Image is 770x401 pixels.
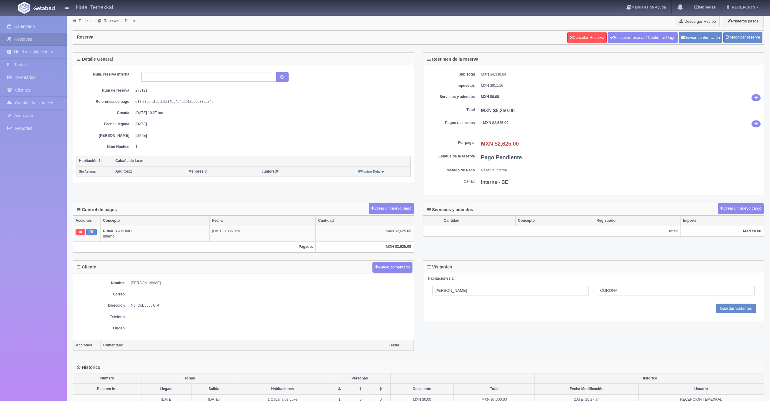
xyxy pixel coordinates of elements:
th: Acciones [73,216,100,226]
dt: Origen [76,326,125,331]
th: MXN $0.00 [680,226,764,237]
th: Habitaciones [236,384,329,394]
small: Sin Asignar [79,170,96,173]
td: MXN $2,625.00 [316,226,414,242]
b: MXN $2,625.00 [481,141,519,147]
button: Nuevo comentario [372,262,412,273]
th: MXN $2,625.00 [316,242,414,252]
dd: d13f23a5fa1c5cb9214bb4b4b6913c0ed88ca74e [135,99,406,104]
div: 1 [428,276,759,281]
dt: Creada [81,110,129,116]
dt: Dirección [76,303,125,308]
th: Salida [192,384,236,394]
dd: [PERSON_NAME] [131,281,411,286]
th: Total: [423,226,681,237]
a: Tablero [79,19,90,23]
button: Crear un nuevo pago [369,203,414,214]
th: Pagado: [73,242,316,252]
span: 0 [262,169,278,174]
input: Nombre del Adulto [432,286,589,295]
th: Llegada [141,384,192,394]
a: Mostrar Detalle [358,169,385,174]
a: Modificar reserva [723,32,762,43]
dt: Teléfono [76,315,125,320]
b: MXN $5,250.00 [481,108,515,113]
h4: Cliente [77,265,96,269]
span: 0 [188,169,207,174]
th: Fecha [209,216,315,226]
b: - MXN $2,625.00 [481,121,509,125]
th: Total [454,384,535,394]
th: Cabaña de Luxe [113,156,411,166]
th: Importe [680,216,764,226]
h4: Resumen de la reserva [427,57,479,62]
dd: No, Col. , , , , C.P. [131,303,411,308]
strong: Adultos: [115,169,130,174]
input: Guardar visitantes [716,304,756,314]
button: Enviar confirmación [679,32,722,43]
dt: Sub Total [426,72,475,77]
dt: Núm. reserva interna [81,72,129,77]
button: Primeros pasos [723,15,763,27]
th: Fecha [386,340,413,351]
a: Cancelar Reserva [567,32,607,43]
b: PRIMER ABONO [103,229,132,233]
dd: Reserva Interna [481,168,761,173]
h4: Control de pagos [77,207,117,212]
a: Finiquitar reserva / Confirmar Pago [608,32,678,43]
dt: Total [426,107,475,113]
h4: Servicios y adendos [427,207,473,212]
th: Fechas [141,373,236,384]
th: Concepto [100,216,209,226]
dt: Método de Pago [426,168,475,173]
th: Personas [329,373,390,384]
td: Interno [100,226,209,242]
th: Registrado [594,216,680,226]
strong: Menores: [188,169,205,174]
dt: Por pagar [426,140,475,145]
h4: Visitantes [427,265,452,269]
th: Histórico [535,373,764,384]
h4: Reserva [77,35,93,39]
strong: Habitaciones: [428,276,452,281]
dd: MXN $4,338.84 [481,72,761,77]
a: Descargar Recibo [676,15,719,27]
th: Cantidad [316,216,414,226]
h4: Hotel Temexkal [76,3,113,11]
b: Pago Pendiente [481,154,522,160]
dt: Referencia de pago [81,99,129,104]
b: Interna - BE [481,180,508,185]
b: Monedas [694,5,716,9]
input: Apellidos del Adulto [598,286,755,295]
button: Crear un nuevo cargo [718,203,764,214]
th: Comentario [101,340,386,351]
dd: MXN $911.16 [481,83,761,88]
dt: Pagos realizados [426,120,475,126]
span: RECEPCION [730,5,755,9]
th: Acciones [73,340,101,351]
span: 1 [115,169,132,174]
dt: Servicios y adendos [426,94,475,99]
b: Habitación 1: [79,159,102,163]
dt: Fecha Llegada [81,122,129,127]
dt: Canal: [426,179,475,184]
a: Reservas [104,19,119,23]
img: Getabed [33,6,55,10]
li: Detalle [121,18,138,24]
dd: [DATE] [135,122,406,127]
dd: 1 [135,144,406,150]
th: Fecha Modificación [535,384,639,394]
img: Getabed [18,2,30,14]
th: Descuento [390,384,454,394]
th: Cantidad [441,216,516,226]
td: [DATE] 10:27 am [209,226,315,242]
dt: Estatus de la reserva [426,154,475,159]
th: Usuario [638,384,764,394]
dt: Nombre [76,281,125,286]
dd: [DATE] 10:27 am [135,110,406,116]
dd: 273121 [135,88,406,93]
th: Concepto [515,216,594,226]
strong: Juniors: [262,169,276,174]
small: Mostrar Detalle [358,170,385,173]
th: Reserva Int. [73,384,141,394]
